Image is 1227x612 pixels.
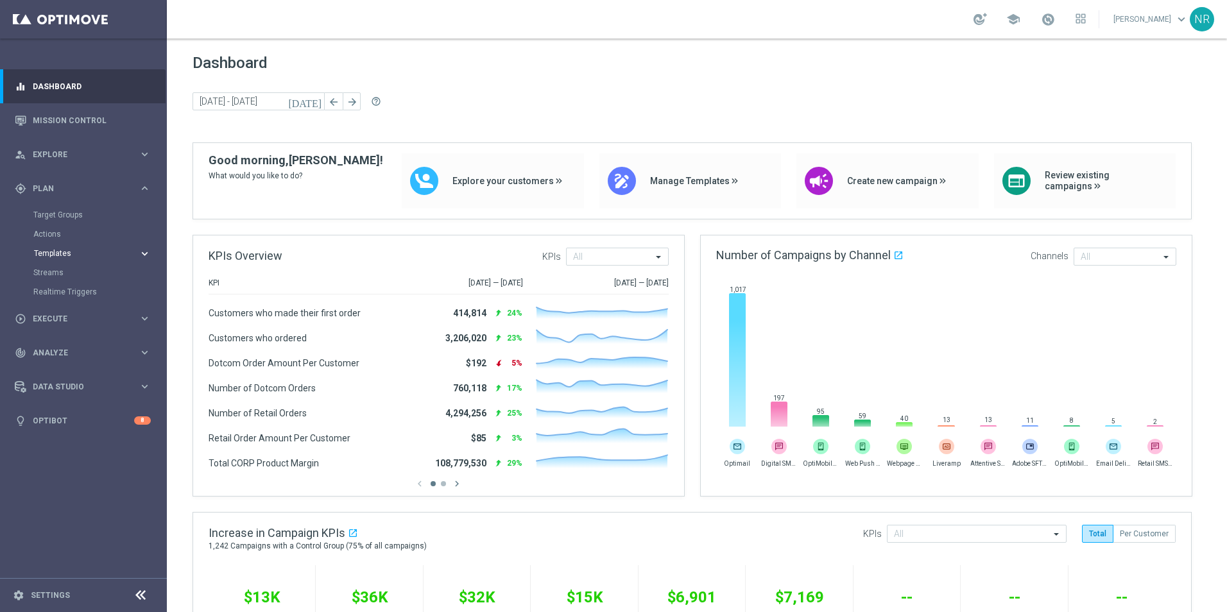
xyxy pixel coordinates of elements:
[139,182,151,194] i: keyboard_arrow_right
[33,268,133,278] a: Streams
[139,312,151,325] i: keyboard_arrow_right
[15,103,151,137] div: Mission Control
[33,383,139,391] span: Data Studio
[33,225,166,244] div: Actions
[139,380,151,393] i: keyboard_arrow_right
[14,314,151,324] button: play_circle_outline Execute keyboard_arrow_right
[14,416,151,426] button: lightbulb Optibot 8
[14,81,151,92] button: equalizer Dashboard
[33,205,166,225] div: Target Groups
[33,69,151,103] a: Dashboard
[15,415,26,427] i: lightbulb
[14,382,151,392] button: Data Studio keyboard_arrow_right
[139,148,151,160] i: keyboard_arrow_right
[33,315,139,323] span: Execute
[33,229,133,239] a: Actions
[33,103,151,137] a: Mission Control
[14,183,151,194] button: gps_fixed Plan keyboard_arrow_right
[33,404,134,438] a: Optibot
[31,591,70,599] a: Settings
[33,287,133,297] a: Realtime Triggers
[33,263,166,282] div: Streams
[15,347,26,359] i: track_changes
[15,149,139,160] div: Explore
[14,115,151,126] button: Mission Control
[1006,12,1020,26] span: school
[33,349,139,357] span: Analyze
[139,248,151,260] i: keyboard_arrow_right
[139,346,151,359] i: keyboard_arrow_right
[14,149,151,160] button: person_search Explore keyboard_arrow_right
[15,404,151,438] div: Optibot
[33,282,166,302] div: Realtime Triggers
[33,244,166,263] div: Templates
[15,313,139,325] div: Execute
[34,250,139,257] div: Templates
[13,590,24,601] i: settings
[33,210,133,220] a: Target Groups
[33,151,139,158] span: Explore
[14,348,151,358] button: track_changes Analyze keyboard_arrow_right
[15,313,26,325] i: play_circle_outline
[1112,10,1190,29] a: [PERSON_NAME]keyboard_arrow_down
[15,81,26,92] i: equalizer
[15,69,151,103] div: Dashboard
[134,416,151,425] div: 8
[33,185,139,192] span: Plan
[1190,7,1214,31] div: NR
[33,248,151,259] button: Templates keyboard_arrow_right
[15,183,139,194] div: Plan
[34,250,126,257] span: Templates
[15,183,26,194] i: gps_fixed
[15,149,26,160] i: person_search
[15,381,139,393] div: Data Studio
[1174,12,1188,26] span: keyboard_arrow_down
[15,347,139,359] div: Analyze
